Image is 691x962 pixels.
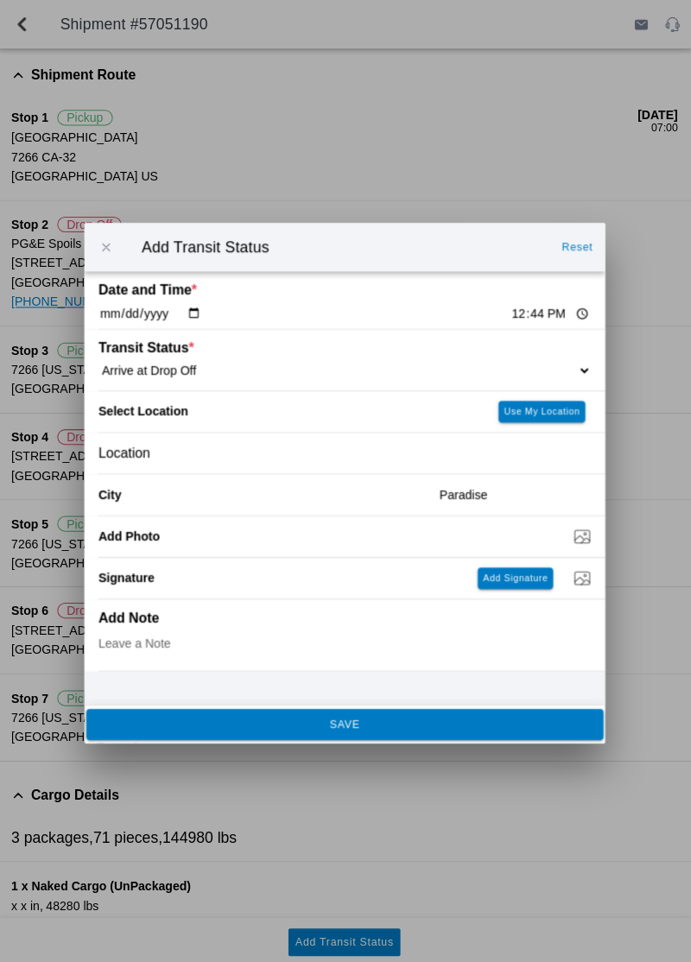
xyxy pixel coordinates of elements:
ion-button: Add Signature [478,565,553,586]
ion-label: Add Note [100,607,468,623]
ion-button: Reset [555,232,599,260]
label: Signature [100,568,156,582]
ion-label: Transit Status [100,339,468,354]
ion-label: City [100,485,426,499]
ion-button: SAVE [88,706,603,737]
label: Select Location [100,402,189,416]
ion-button: Use My Location [498,399,585,421]
span: Location [100,443,152,459]
ion-label: Date and Time [100,281,468,296]
ion-title: Add Transit Status [126,237,553,256]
